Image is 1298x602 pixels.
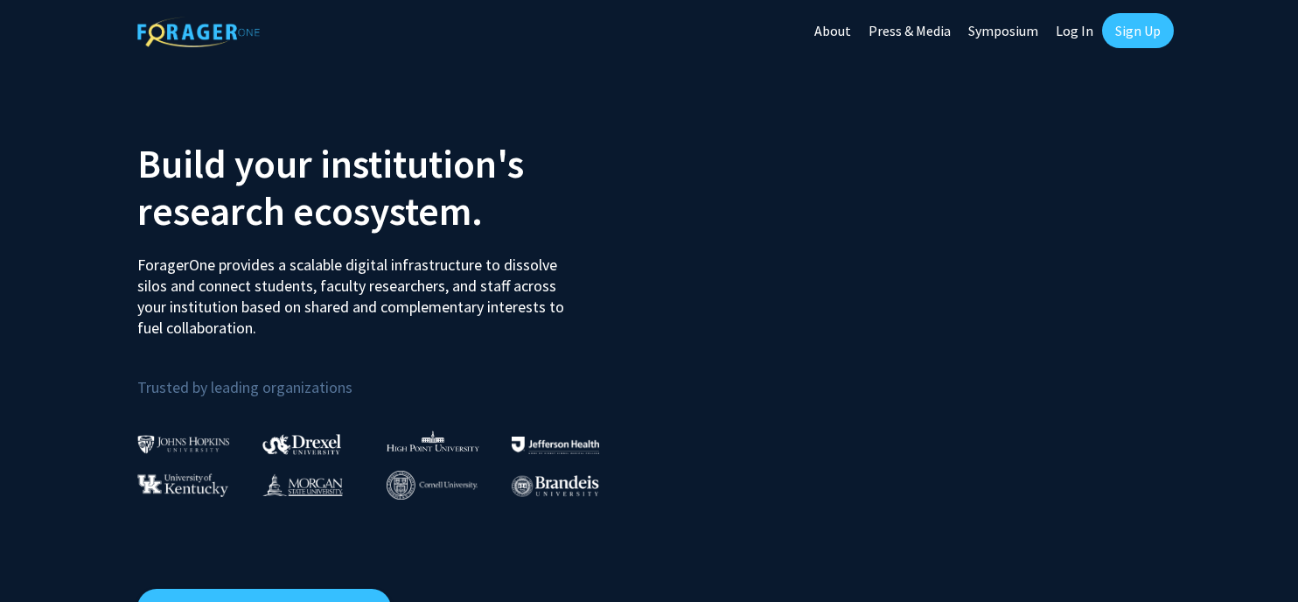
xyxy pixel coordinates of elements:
[137,435,230,453] img: Johns Hopkins University
[262,434,341,454] img: Drexel University
[1102,13,1174,48] a: Sign Up
[137,17,260,47] img: ForagerOne Logo
[262,473,343,496] img: Morgan State University
[512,437,599,453] img: Thomas Jefferson University
[137,140,636,234] h2: Build your institution's research ecosystem.
[137,473,228,497] img: University of Kentucky
[387,471,478,500] img: Cornell University
[512,475,599,497] img: Brandeis University
[387,430,479,451] img: High Point University
[137,241,576,339] p: ForagerOne provides a scalable digital infrastructure to dissolve silos and connect students, fac...
[137,353,636,401] p: Trusted by leading organizations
